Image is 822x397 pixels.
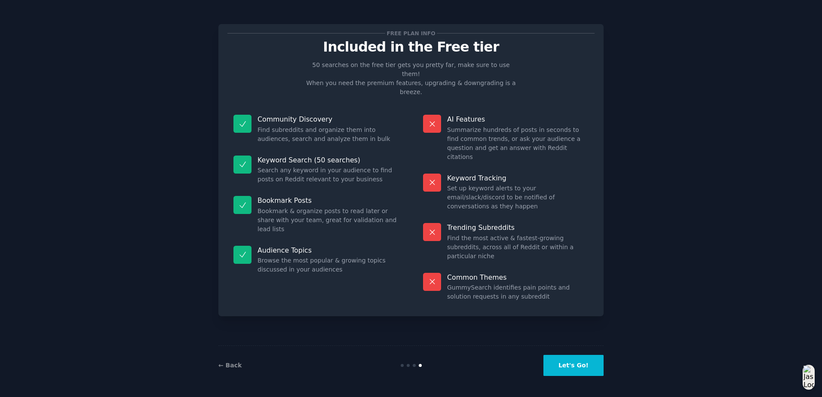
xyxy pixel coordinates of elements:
[447,125,589,162] dd: Summarize hundreds of posts in seconds to find common trends, or ask your audience a question and...
[218,362,242,369] a: ← Back
[447,283,589,301] dd: GummySearch identifies pain points and solution requests in any subreddit
[227,40,595,55] p: Included in the Free tier
[543,355,604,376] button: Let's Go!
[447,223,589,232] p: Trending Subreddits
[258,246,399,255] p: Audience Topics
[385,29,437,38] span: Free plan info
[303,61,519,97] p: 50 searches on the free tier gets you pretty far, make sure to use them! When you need the premiu...
[258,166,399,184] dd: Search any keyword in your audience to find posts on Reddit relevant to your business
[447,115,589,124] p: AI Features
[258,207,399,234] dd: Bookmark & organize posts to read later or share with your team, great for validation and lead lists
[258,156,399,165] p: Keyword Search (50 searches)
[447,174,589,183] p: Keyword Tracking
[258,115,399,124] p: Community Discovery
[258,196,399,205] p: Bookmark Posts
[258,256,399,274] dd: Browse the most popular & growing topics discussed in your audiences
[447,273,589,282] p: Common Themes
[258,125,399,144] dd: Find subreddits and organize them into audiences, search and analyze them in bulk
[447,234,589,261] dd: Find the most active & fastest-growing subreddits, across all of Reddit or within a particular niche
[447,184,589,211] dd: Set up keyword alerts to your email/slack/discord to be notified of conversations as they happen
